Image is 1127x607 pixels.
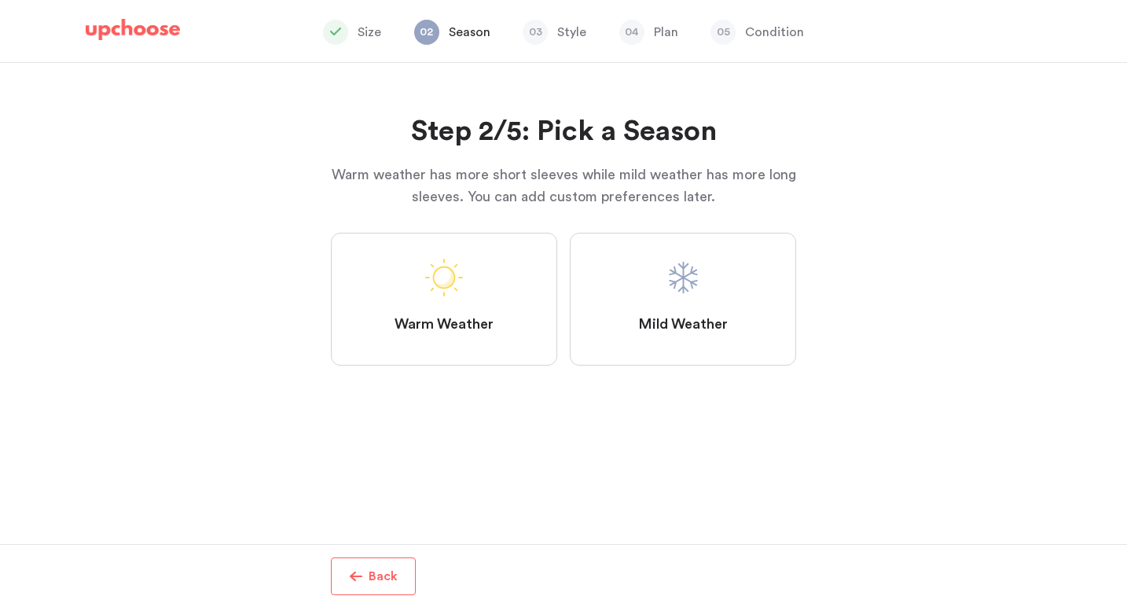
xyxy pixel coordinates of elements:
[395,315,494,334] span: Warm Weather
[358,23,381,42] p: Size
[638,315,728,334] span: Mild Weather
[86,19,180,48] a: UpChoose
[414,20,439,45] span: 02
[619,20,644,45] span: 04
[654,23,678,42] p: Plan
[331,113,796,151] h2: Step 2/5: Pick a Season
[557,23,586,42] p: Style
[369,567,398,586] p: Back
[331,164,796,208] p: Warm weather has more short sleeves while mild weather has more long sleeves. You can add custom ...
[331,557,416,595] button: Back
[86,19,180,41] img: UpChoose
[710,20,736,45] span: 05
[745,23,804,42] p: Condition
[449,23,490,42] p: Season
[523,20,548,45] span: 03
